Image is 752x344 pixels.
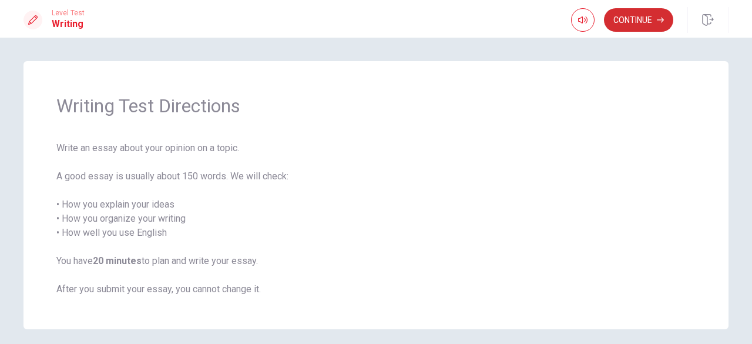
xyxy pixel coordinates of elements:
[93,255,142,266] strong: 20 minutes
[604,8,673,32] button: Continue
[52,9,85,17] span: Level Test
[56,94,696,118] span: Writing Test Directions
[56,141,696,296] span: Write an essay about your opinion on a topic. A good essay is usually about 150 words. We will ch...
[52,17,85,31] h1: Writing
